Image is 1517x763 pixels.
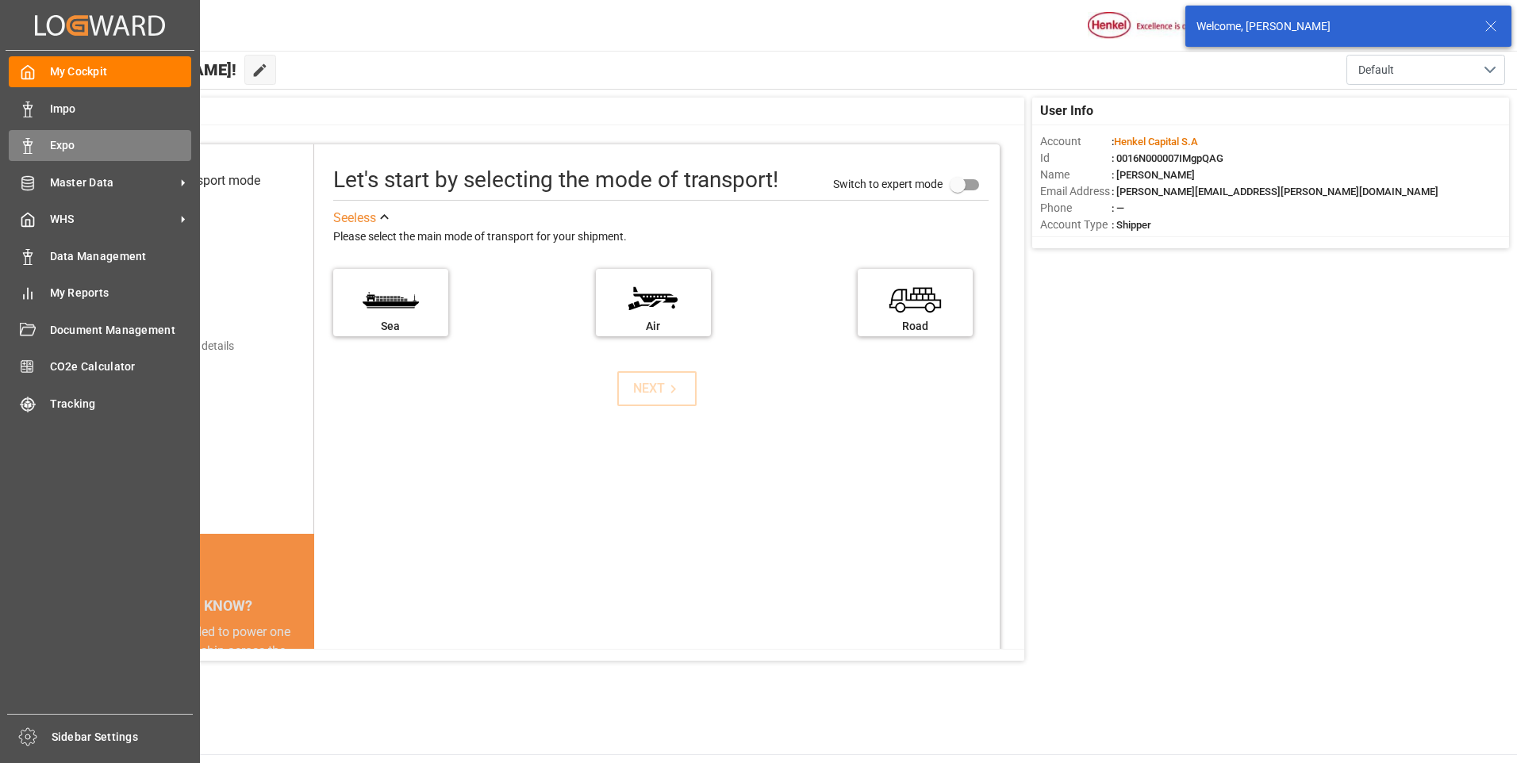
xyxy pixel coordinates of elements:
span: CO2e Calculator [50,358,192,375]
div: Sea [341,318,440,335]
button: NEXT [617,371,697,406]
span: : — [1112,202,1124,214]
div: NEXT [633,379,682,398]
span: User Info [1040,102,1093,121]
span: : [1112,136,1198,148]
span: Impo [50,101,192,117]
img: Henkel%20logo.jpg_1689854090.jpg [1088,12,1221,40]
span: Account Type [1040,217,1112,233]
span: Id [1040,150,1112,167]
div: Please select the main mode of transport for your shipment. [333,228,989,247]
span: Tracking [50,396,192,412]
span: : 0016N000007IMgpQAG [1112,152,1223,164]
a: Document Management [9,314,191,345]
div: Let's start by selecting the mode of transport! [333,163,778,197]
span: Default [1358,62,1394,79]
span: Expo [50,137,192,154]
a: Impo [9,93,191,124]
div: See less [333,209,376,228]
a: Data Management [9,240,191,271]
span: Name [1040,167,1112,183]
span: WHS [50,211,175,228]
a: Tracking [9,388,191,419]
span: My Reports [50,285,192,301]
span: Account [1040,133,1112,150]
span: Hello [PERSON_NAME]! [66,55,236,85]
span: : [PERSON_NAME][EMAIL_ADDRESS][PERSON_NAME][DOMAIN_NAME] [1112,186,1438,197]
span: : [PERSON_NAME] [1112,169,1195,181]
div: Welcome, [PERSON_NAME] [1196,18,1469,35]
span: Data Management [50,248,192,265]
a: CO2e Calculator [9,351,191,382]
div: Road [866,318,965,335]
span: Switch to expert mode [833,177,943,190]
span: : Shipper [1112,219,1151,231]
div: Add shipping details [135,338,234,355]
a: My Reports [9,278,191,309]
span: Document Management [50,322,192,339]
span: My Cockpit [50,63,192,80]
a: My Cockpit [9,56,191,87]
a: Expo [9,130,191,161]
span: Sidebar Settings [52,729,194,746]
span: Henkel Capital S.A [1114,136,1198,148]
span: Master Data [50,174,175,191]
div: Air [604,318,703,335]
button: open menu [1346,55,1505,85]
span: Email Address [1040,183,1112,200]
span: Phone [1040,200,1112,217]
button: next slide / item [292,623,314,756]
